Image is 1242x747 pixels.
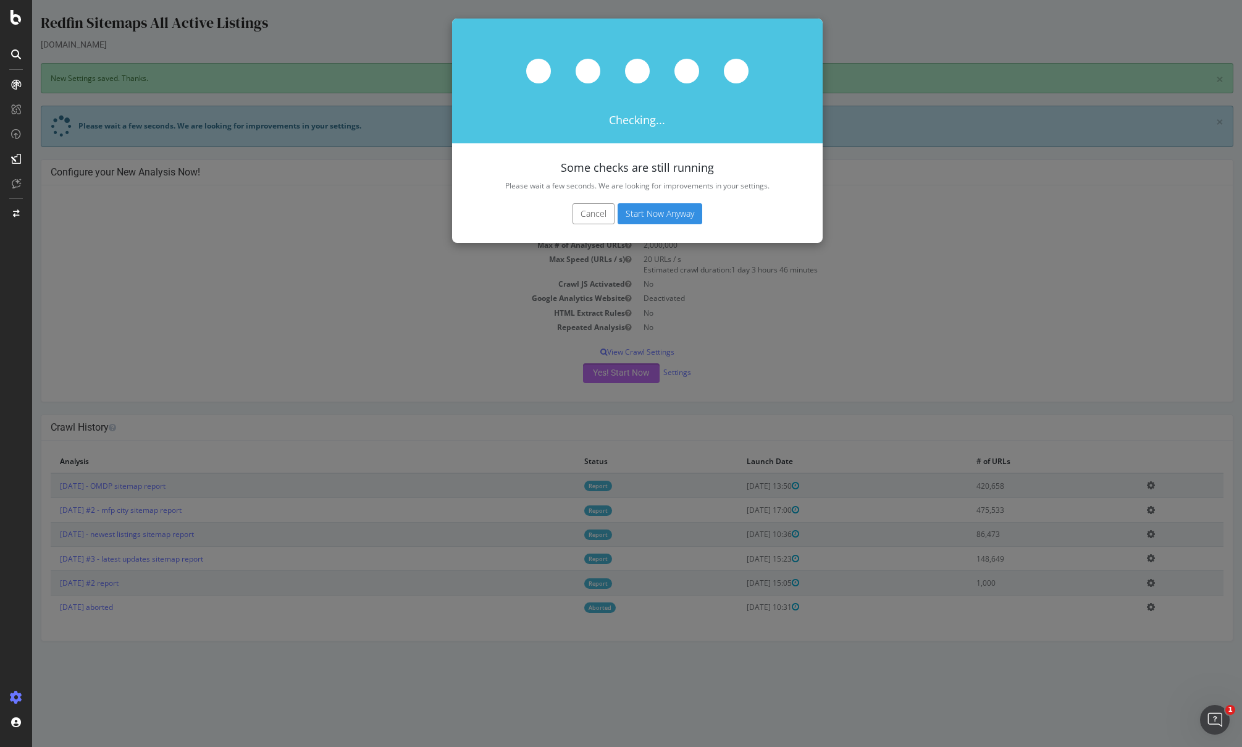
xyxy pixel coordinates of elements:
[445,162,766,174] h4: Some checks are still running
[420,19,791,143] div: Checking...
[1225,705,1235,715] span: 1
[445,180,766,191] p: Please wait a few seconds. We are looking for improvements in your settings.
[585,203,670,224] button: Start Now Anyway
[540,203,582,224] button: Cancel
[1200,705,1230,735] iframe: Intercom live chat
